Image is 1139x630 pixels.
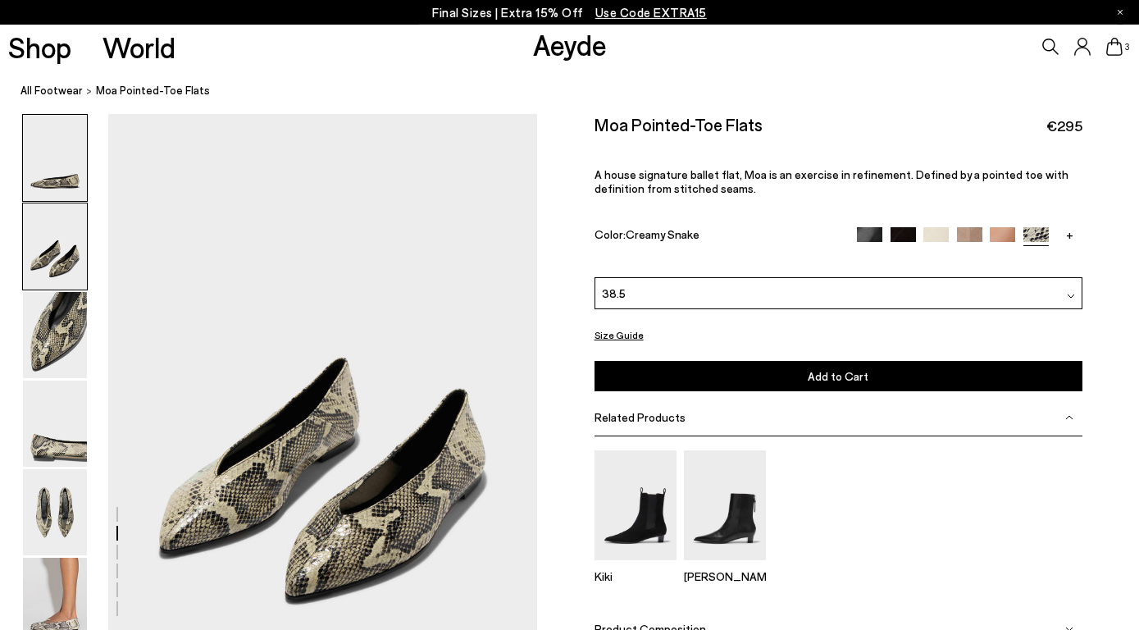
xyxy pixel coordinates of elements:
[1106,38,1123,56] a: 3
[21,82,83,99] a: All Footwear
[96,82,210,99] span: Moa Pointed-Toe Flats
[595,325,644,345] button: Size Guide
[684,450,766,559] img: Harriet Pointed Ankle Boots
[595,227,841,246] div: Color:
[595,450,677,559] img: Kiki Suede Chelsea Boots
[1065,413,1073,422] img: svg%3E
[595,569,677,583] p: Kiki
[684,549,766,583] a: Harriet Pointed Ankle Boots [PERSON_NAME]
[23,292,87,378] img: Moa Pointed-Toe Flats - Image 3
[1057,227,1082,242] a: +
[21,69,1139,114] nav: breadcrumb
[595,410,686,424] span: Related Products
[684,569,766,583] p: [PERSON_NAME]
[23,203,87,290] img: Moa Pointed-Toe Flats - Image 2
[808,369,868,383] span: Add to Cart
[8,33,71,62] a: Shop
[626,227,699,241] span: Creamy Snake
[23,115,87,201] img: Moa Pointed-Toe Flats - Image 1
[595,114,763,135] h2: Moa Pointed-Toe Flats
[595,167,1068,195] span: A house signature ballet flat, Moa is an exercise in refinement. Defined by a pointed toe with de...
[595,549,677,583] a: Kiki Suede Chelsea Boots Kiki
[602,285,626,302] span: 38.5
[432,2,707,23] p: Final Sizes | Extra 15% Off
[23,381,87,467] img: Moa Pointed-Toe Flats - Image 4
[533,27,607,62] a: Aeyde
[595,5,707,20] span: Navigate to /collections/ss25-final-sizes
[1067,292,1075,300] img: svg%3E
[23,469,87,555] img: Moa Pointed-Toe Flats - Image 5
[1123,43,1131,52] span: 3
[1046,116,1082,136] span: €295
[103,33,175,62] a: World
[595,361,1082,391] button: Add to Cart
